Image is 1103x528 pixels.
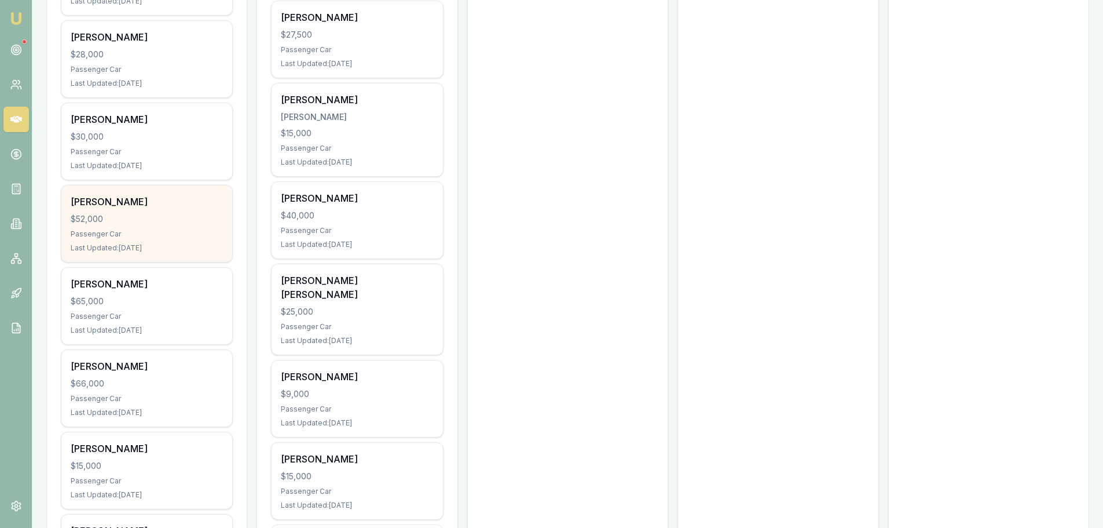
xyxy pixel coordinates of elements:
[71,195,223,209] div: [PERSON_NAME]
[71,296,223,307] div: $65,000
[71,49,223,60] div: $28,000
[281,418,433,428] div: Last Updated: [DATE]
[71,213,223,225] div: $52,000
[71,312,223,321] div: Passenger Car
[281,336,433,345] div: Last Updated: [DATE]
[281,306,433,318] div: $25,000
[281,45,433,54] div: Passenger Car
[281,501,433,510] div: Last Updated: [DATE]
[71,476,223,486] div: Passenger Car
[281,93,433,107] div: [PERSON_NAME]
[281,226,433,235] div: Passenger Car
[71,490,223,500] div: Last Updated: [DATE]
[71,65,223,74] div: Passenger Car
[281,29,433,41] div: $27,500
[281,128,433,139] div: $15,000
[281,210,433,221] div: $40,000
[71,131,223,143] div: $30,000
[71,230,223,239] div: Passenger Car
[71,147,223,156] div: Passenger Car
[71,326,223,335] div: Last Updated: [DATE]
[71,243,223,253] div: Last Updated: [DATE]
[281,59,433,68] div: Last Updated: [DATE]
[71,30,223,44] div: [PERSON_NAME]
[281,388,433,400] div: $9,000
[9,12,23,26] img: emu-icon-u.png
[281,487,433,496] div: Passenger Car
[281,322,433,332] div: Passenger Car
[71,277,223,291] div: [PERSON_NAME]
[71,460,223,472] div: $15,000
[281,158,433,167] div: Last Updated: [DATE]
[71,359,223,373] div: [PERSON_NAME]
[71,79,223,88] div: Last Updated: [DATE]
[71,394,223,403] div: Passenger Car
[71,378,223,389] div: $66,000
[71,442,223,456] div: [PERSON_NAME]
[281,452,433,466] div: [PERSON_NAME]
[71,112,223,126] div: [PERSON_NAME]
[71,161,223,170] div: Last Updated: [DATE]
[281,471,433,482] div: $15,000
[281,370,433,384] div: [PERSON_NAME]
[71,408,223,417] div: Last Updated: [DATE]
[281,191,433,205] div: [PERSON_NAME]
[281,144,433,153] div: Passenger Car
[281,274,433,301] div: [PERSON_NAME] [PERSON_NAME]
[281,405,433,414] div: Passenger Car
[281,10,433,24] div: [PERSON_NAME]
[281,240,433,249] div: Last Updated: [DATE]
[281,111,433,123] div: [PERSON_NAME]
